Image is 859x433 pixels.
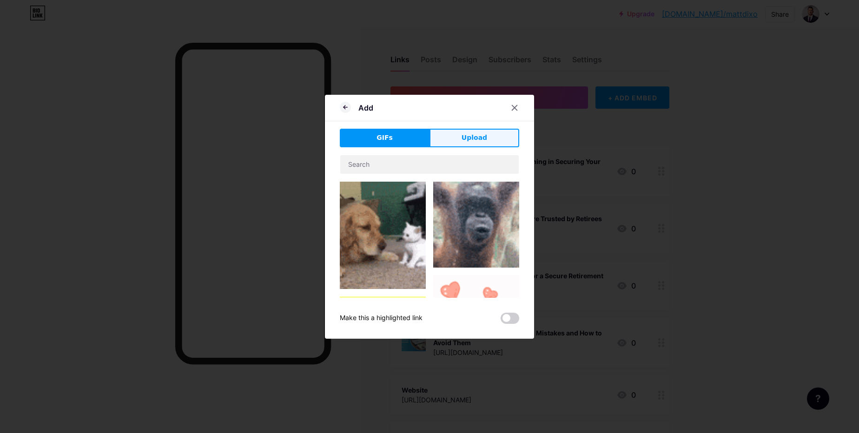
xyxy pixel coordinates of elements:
input: Search [340,155,519,174]
img: Gihpy [340,182,426,289]
span: GIFs [377,133,393,143]
button: GIFs [340,129,429,147]
button: Upload [429,129,519,147]
div: Make this a highlighted link [340,313,423,324]
img: Gihpy [340,296,426,382]
div: Add [358,102,373,113]
img: Gihpy [433,182,519,268]
img: Gihpy [433,275,519,361]
span: Upload [462,133,487,143]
